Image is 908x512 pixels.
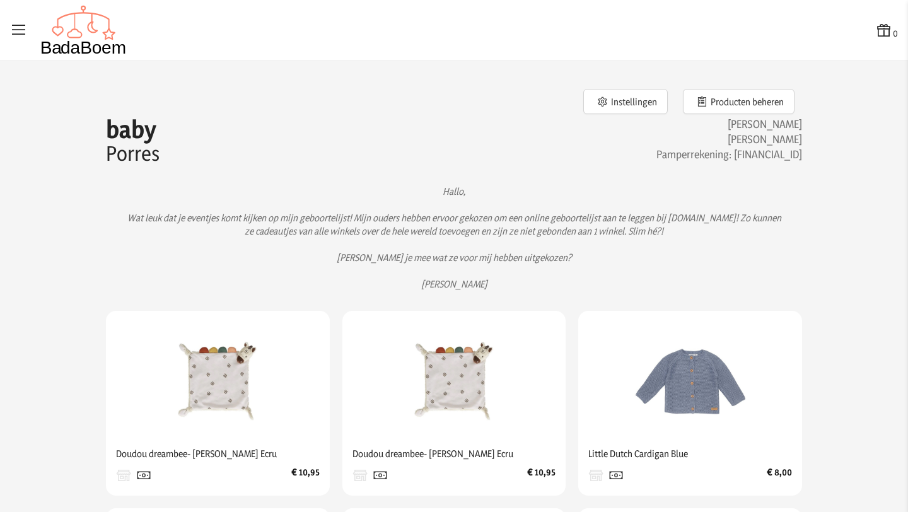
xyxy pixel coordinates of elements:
span: € 10,95 [291,465,320,486]
img: Little Dutch Cardigan Blue [630,321,751,442]
button: Producten beheren [683,89,794,114]
span: Doudou dreambee- [PERSON_NAME] Ecru [116,442,320,465]
span: Doudou dreambee- [PERSON_NAME] Ecru [352,442,556,465]
h3: [PERSON_NAME] [454,117,802,132]
img: Doudou dreambee- Flo streepjes Ecru [157,321,278,442]
img: Doudou dreambee- Flo streepjes Ecru [393,321,515,442]
span: Little Dutch Cardigan Blue [588,442,792,465]
h3: Pamperrekening: [FINANCIAL_ID] [454,147,802,162]
span: € 10,95 [527,465,556,486]
span: € 8,00 [767,465,792,486]
p: baby [106,117,454,142]
img: Badaboem [40,5,127,55]
p: Hallo, Wat leuk dat je eventjes komt kijken op mijn geboortelijst! Mijn ouders hebben ervoor geko... [126,185,782,291]
h3: [PERSON_NAME] [454,132,802,147]
button: 0 [875,21,898,40]
p: Porres [106,142,454,165]
button: Instellingen [583,89,668,114]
